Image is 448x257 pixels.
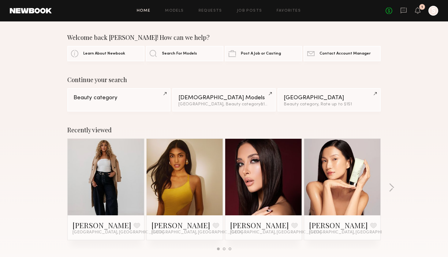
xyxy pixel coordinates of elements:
a: Post A Job or Casting [225,46,302,61]
div: 1 [421,6,423,9]
div: Beauty category [73,95,164,101]
span: [GEOGRAPHIC_DATA], [GEOGRAPHIC_DATA] [73,230,164,235]
div: [GEOGRAPHIC_DATA] [284,95,375,101]
a: Requests [199,9,222,13]
a: [PERSON_NAME] [151,220,210,230]
span: [GEOGRAPHIC_DATA], [GEOGRAPHIC_DATA] [309,230,400,235]
span: Post A Job or Casting [241,52,281,56]
a: S [428,6,438,16]
div: Continue your search [67,76,381,83]
a: Models [165,9,184,13]
a: Contact Account Manager [304,46,381,61]
span: [GEOGRAPHIC_DATA], [GEOGRAPHIC_DATA] [151,230,243,235]
div: Welcome back [PERSON_NAME]! How can we help? [67,34,381,41]
span: Search For Models [162,52,197,56]
div: [DEMOGRAPHIC_DATA] Models [178,95,269,101]
span: Learn About Newbook [83,52,125,56]
a: [PERSON_NAME] [230,220,289,230]
div: Recently viewed [67,126,381,134]
span: [GEOGRAPHIC_DATA], [GEOGRAPHIC_DATA] [230,230,321,235]
a: [DEMOGRAPHIC_DATA] Models[GEOGRAPHIC_DATA], Beauty category&1other filter [172,88,275,111]
div: Beauty category, Rate up to $151 [284,102,375,107]
a: Favorites [277,9,301,13]
a: Job Posts [237,9,262,13]
a: Beauty category [67,88,170,111]
a: Learn About Newbook [67,46,144,61]
a: Search For Models [146,46,223,61]
span: Contact Account Manager [319,52,371,56]
a: [PERSON_NAME] [73,220,131,230]
a: [PERSON_NAME] [309,220,368,230]
div: [GEOGRAPHIC_DATA], Beauty category [178,102,269,107]
a: Home [137,9,151,13]
a: [GEOGRAPHIC_DATA]Beauty category, Rate up to $151 [278,88,381,111]
span: & 1 other filter [260,102,287,106]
